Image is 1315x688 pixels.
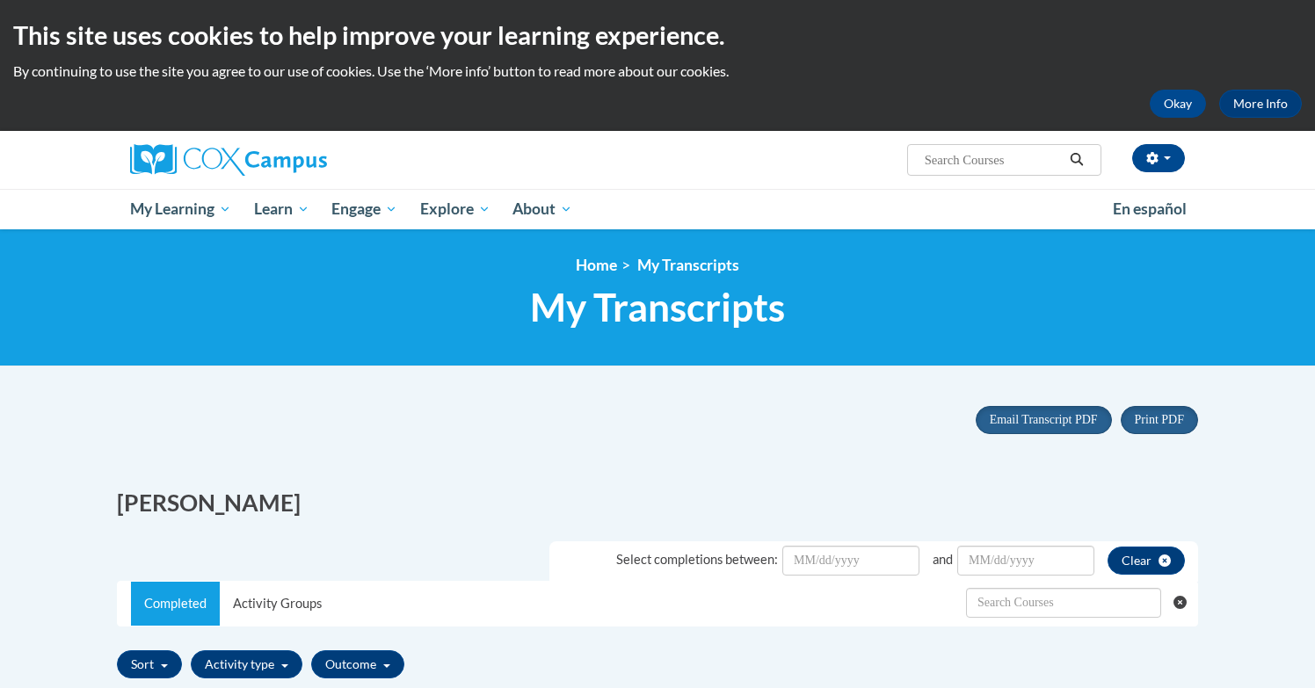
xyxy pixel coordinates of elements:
a: My Learning [119,189,243,229]
span: Select completions between: [616,552,778,567]
button: Activity type [191,650,302,678]
span: My Learning [130,199,231,220]
input: Search Courses [923,149,1064,170]
a: Learn [243,189,321,229]
span: About [512,199,572,220]
span: Learn [254,199,309,220]
a: Engage [320,189,409,229]
button: Okay [1150,90,1206,118]
button: clear [1108,547,1185,575]
input: Date Input [782,546,919,576]
span: En español [1113,199,1187,218]
button: Print PDF [1121,406,1198,434]
button: Clear searching [1173,582,1197,624]
span: and [933,552,953,567]
button: Outcome [311,650,404,678]
span: Engage [331,199,397,220]
a: More Info [1219,90,1302,118]
a: Activity Groups [220,582,335,626]
span: Email Transcript PDF [990,413,1098,426]
a: Explore [409,189,502,229]
h2: [PERSON_NAME] [117,487,644,519]
span: My Transcripts [530,284,785,330]
img: Cox Campus [130,144,327,176]
input: Search Withdrawn Transcripts [966,588,1161,618]
span: Explore [420,199,490,220]
div: Main menu [104,189,1211,229]
span: My Transcripts [637,256,739,274]
span: Print PDF [1135,413,1184,426]
a: About [502,189,585,229]
a: Cox Campus [130,144,464,176]
button: Search [1064,149,1090,170]
a: En español [1101,191,1198,228]
h2: This site uses cookies to help improve your learning experience. [13,18,1302,53]
button: Account Settings [1132,144,1185,172]
input: Date Input [957,546,1094,576]
button: Email Transcript PDF [976,406,1112,434]
a: Home [576,256,617,274]
button: Sort [117,650,182,678]
a: Completed [131,582,220,626]
p: By continuing to use the site you agree to our use of cookies. Use the ‘More info’ button to read... [13,62,1302,81]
